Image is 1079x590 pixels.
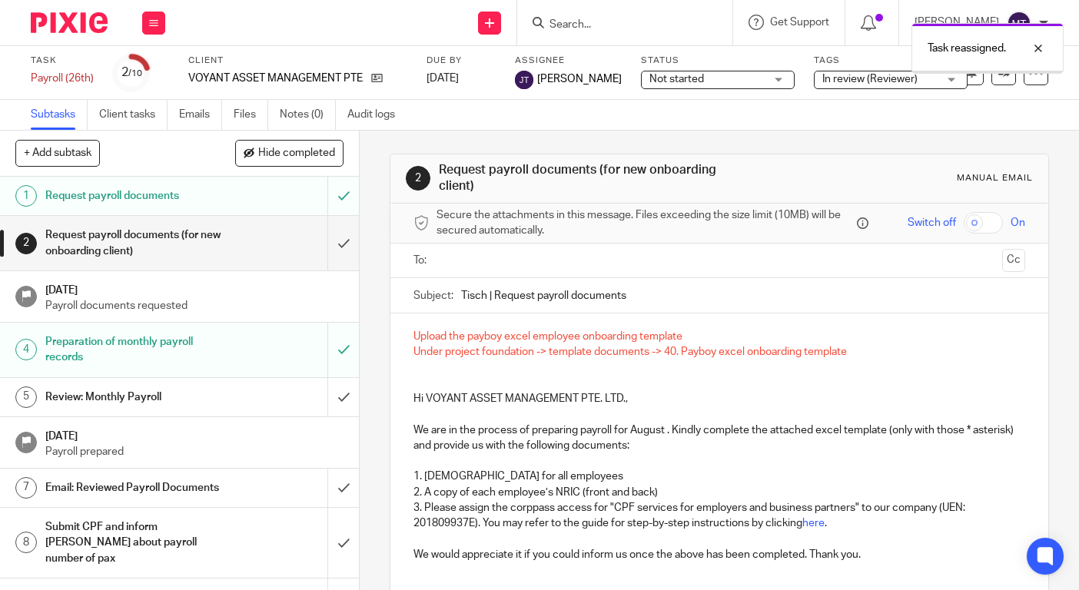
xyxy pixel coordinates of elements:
h1: Submit CPF and inform [PERSON_NAME] about payroll number of pax [45,515,224,570]
label: Due by [427,55,496,67]
span: Not started [649,74,704,85]
a: Emails [179,100,222,130]
span: Upload the payboy excel employee onboarding template [413,331,682,342]
span: Switch off [908,215,956,230]
p: 1. [DEMOGRAPHIC_DATA] for all employees [413,469,1025,484]
img: Pixie [31,12,108,33]
span: [DATE] [427,73,459,84]
p: 2. A copy of each employee’s NRIC (front and back) [413,485,1025,500]
button: Cc [1002,249,1025,272]
a: Audit logs [347,100,407,130]
a: Files [234,100,268,130]
span: In review (Reviewer) [822,74,918,85]
div: 8 [15,532,37,553]
p: We would appreciate it if you could inform us once the above has been completed. Thank you. [413,547,1025,562]
img: svg%3E [1007,11,1031,35]
p: Payroll documents requested [45,298,344,313]
label: To: [413,253,430,268]
p: 3. Please assign the corppass access for "CPF services for employers and business partners" to ou... [413,500,1025,532]
a: Client tasks [99,100,168,130]
h1: [DATE] [45,425,344,444]
span: Hide completed [258,147,335,160]
span: [PERSON_NAME] [537,71,622,87]
a: Notes (0) [280,100,336,130]
span: Secure the attachments in this message. Files exceeding the size limit (10MB) will be secured aut... [437,207,853,239]
a: here [802,518,825,529]
label: Subject: [413,288,453,303]
span: On [1011,215,1025,230]
h1: Review: Monthly Payroll [45,386,224,409]
h1: Request payroll documents [45,184,224,207]
div: 2 [121,64,142,81]
p: Payroll prepared [45,444,344,459]
label: Client [188,55,407,67]
p: We are in the process of preparing payroll for August . Kindly complete the attached excel templa... [413,423,1025,454]
div: 7 [15,477,37,499]
div: 1 [15,185,37,207]
p: Task reassigned. [928,41,1006,56]
label: Task [31,55,94,67]
p: VOYANT ASSET MANAGEMENT PTE. LTD. [188,71,364,86]
small: /10 [128,69,142,78]
h1: Request payroll documents (for new onboarding client) [439,162,752,195]
div: 5 [15,386,37,408]
h1: Preparation of monthly payroll records [45,330,224,370]
div: 2 [15,233,37,254]
h1: Email: Reviewed Payroll Documents [45,476,224,499]
a: Subtasks [31,100,88,130]
button: + Add subtask [15,140,100,166]
p: Hi VOYANT ASSET MANAGEMENT PTE. LTD., [413,391,1025,406]
button: Hide completed [235,140,344,166]
div: 2 [406,166,430,191]
div: Payroll (26th) [31,71,94,86]
h1: Request payroll documents (for new onboarding client) [45,224,224,263]
label: Assignee [515,55,622,67]
span: Under project foundation -> template documents -> 40. Payboy excel onboarding template [413,346,847,357]
h1: [DATE] [45,279,344,298]
img: svg%3E [515,71,533,89]
div: 4 [15,339,37,360]
div: Manual email [957,172,1033,184]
